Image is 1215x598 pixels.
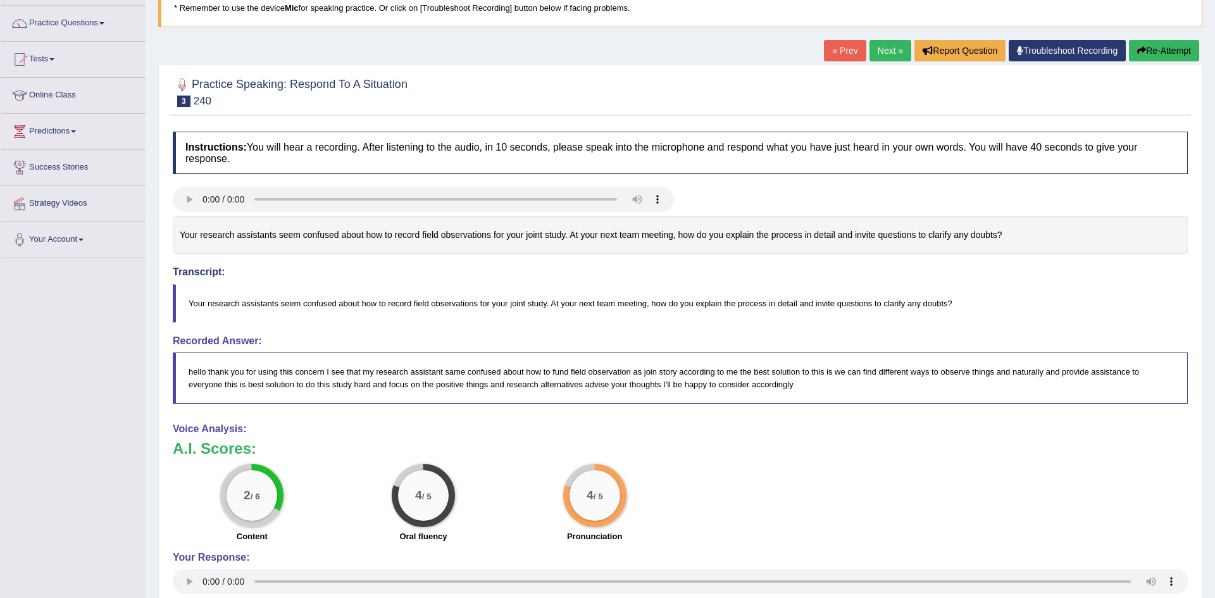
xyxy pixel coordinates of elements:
h4: You will hear a recording. After listening to the audio, in 10 seconds, please speak into the mic... [173,132,1188,174]
span: 3 [177,96,190,107]
blockquote: hello thank you for using this concern I see that my research assistant same confused about how t... [173,352,1188,403]
small: 240 [194,95,211,107]
a: Strategy Videos [1,186,145,218]
label: Content [237,530,268,542]
a: Practice Questions [1,6,145,37]
h4: Recorded Answer: [173,335,1188,347]
big: 4 [415,488,422,502]
label: Pronunciation [567,530,622,542]
blockquote: Your research assistants seem confused about how to record field observations for your joint stud... [173,284,1188,323]
a: Your Account [1,222,145,254]
b: Mic [285,3,299,13]
h2: Practice Speaking: Respond To A Situation [173,75,408,107]
small: / 6 [251,492,260,501]
button: Re-Attempt [1129,40,1199,61]
a: Next » [869,40,911,61]
b: A.I. Scores: [173,440,256,457]
a: « Prev [824,40,866,61]
a: Tests [1,42,145,73]
h4: Voice Analysis: [173,423,1188,435]
div: Your research assistants seem confused about how to record field observations for your joint stud... [173,216,1188,254]
h4: Your Response: [173,552,1188,563]
button: Report Question [914,40,1006,61]
a: Online Class [1,78,145,109]
big: 2 [244,488,251,502]
small: / 5 [422,492,432,501]
label: Oral fluency [399,530,447,542]
small: / 5 [593,492,602,501]
b: Instructions: [185,142,247,153]
a: Troubleshoot Recording [1009,40,1126,61]
big: 4 [587,488,594,502]
a: Success Stories [1,150,145,182]
a: Predictions [1,114,145,146]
